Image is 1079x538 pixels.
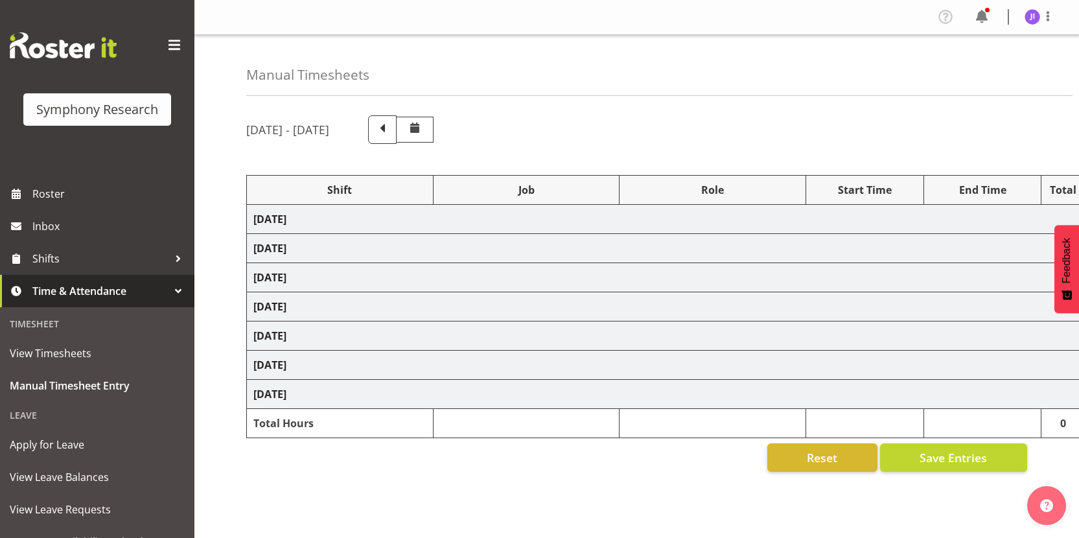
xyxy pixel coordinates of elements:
a: Manual Timesheet Entry [3,369,191,402]
div: Timesheet [3,310,191,337]
h5: [DATE] - [DATE] [246,123,329,137]
a: View Leave Balances [3,461,191,493]
span: Apply for Leave [10,435,185,454]
span: Reset [807,449,837,466]
span: Time & Attendance [32,281,168,301]
span: Roster [32,184,188,204]
div: Symphony Research [36,100,158,119]
span: View Leave Balances [10,467,185,487]
span: Shifts [32,249,168,268]
button: Save Entries [880,443,1027,472]
a: View Timesheets [3,337,191,369]
img: Rosterit website logo [10,32,117,58]
button: Feedback - Show survey [1054,225,1079,313]
div: Total [1048,182,1078,198]
a: View Leave Requests [3,493,191,526]
div: Job [440,182,613,198]
h4: Manual Timesheets [246,67,369,82]
div: Shift [253,182,426,198]
span: Feedback [1061,238,1073,283]
span: Save Entries [920,449,987,466]
span: Manual Timesheet Entry [10,376,185,395]
img: jonathan-isidoro5583.jpg [1025,9,1040,25]
button: Reset [767,443,877,472]
span: Inbox [32,216,188,236]
img: help-xxl-2.png [1040,499,1053,512]
div: End Time [931,182,1035,198]
td: Total Hours [247,409,434,438]
div: Role [626,182,799,198]
span: View Timesheets [10,344,185,363]
a: Apply for Leave [3,428,191,461]
div: Start Time [813,182,917,198]
span: View Leave Requests [10,500,185,519]
div: Leave [3,402,191,428]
